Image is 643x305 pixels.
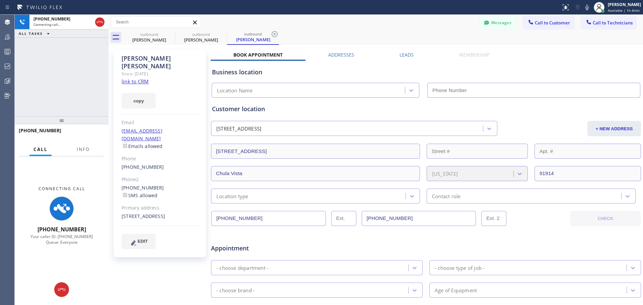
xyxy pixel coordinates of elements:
[124,30,174,45] div: Connie Sourapas
[73,143,94,156] button: Info
[480,16,516,29] button: Messages
[122,213,198,220] div: [STREET_ADDRESS]
[39,186,85,192] span: Connecting Call
[211,166,420,181] input: City
[331,211,356,226] input: Ext.
[216,264,269,272] div: - choose department -
[122,128,162,142] a: [EMAIL_ADDRESS][DOMAIN_NAME]
[216,192,248,200] div: Location type
[535,20,570,26] span: Call to Customer
[19,31,43,36] span: ALL TASKS
[608,2,641,7] div: [PERSON_NAME]
[212,68,640,77] div: Business location
[124,32,174,37] div: outbound
[581,16,636,29] button: Call to Technicians
[432,192,460,200] div: Contact role
[30,234,93,245] span: Your caller ID: [PHONE_NUMBER] Queue: Everyone
[54,282,69,297] button: Hang up
[534,144,641,159] input: Apt. #
[138,239,148,244] span: EDIT
[122,184,164,191] a: [PHONE_NUMBER]
[122,119,198,127] div: Email
[211,144,420,159] input: Address
[427,144,528,159] input: Street #
[534,166,641,181] input: ZIP
[19,127,61,134] span: [PHONE_NUMBER]
[427,83,640,98] input: Phone Number
[123,144,127,148] input: Emails allowed
[77,146,90,152] span: Info
[15,29,56,37] button: ALL TASKS
[228,31,278,36] div: outbound
[233,52,283,58] label: Book Appointment
[228,30,278,44] div: Jayne Hansen
[362,211,476,226] input: Phone Number 2
[122,164,164,170] a: [PHONE_NUMBER]
[400,52,414,58] label: Leads
[122,192,157,199] label: SMS allowed
[217,87,253,94] div: Location Name
[176,37,226,43] div: [PERSON_NAME]
[111,17,201,27] input: Search
[122,78,149,85] a: link to CRM
[122,93,156,108] button: copy
[33,16,70,22] span: [PHONE_NUMBER]
[176,32,226,37] div: outbound
[122,204,198,212] div: Primary address
[328,52,354,58] label: Addresses
[608,8,640,13] span: Available | 1h 4min
[435,264,485,272] div: - choose type of job -
[212,104,640,113] div: Customer location
[211,244,353,253] span: Appointment
[459,52,489,58] label: Membership
[211,211,326,226] input: Phone Number
[582,3,592,12] button: Mute
[216,286,255,294] div: - choose brand -
[122,143,163,149] label: Emails allowed
[124,37,174,43] div: [PERSON_NAME]
[122,55,198,70] div: [PERSON_NAME] [PERSON_NAME]
[122,70,198,78] div: Since: [DATE]
[122,176,198,183] div: Phone2
[587,121,641,136] button: + NEW ADDRESS
[570,211,641,226] button: CHECK
[593,20,633,26] span: Call to Technicians
[523,16,574,29] button: Call to Customer
[95,17,104,27] button: Hang up
[38,226,86,233] span: [PHONE_NUMBER]
[481,211,506,226] input: Ext. 2
[33,22,61,27] span: Connecting call…
[216,125,261,133] div: [STREET_ADDRESS]
[228,36,278,43] div: [PERSON_NAME]
[176,30,226,45] div: Jayne Hansen
[435,286,477,294] div: Age of Equipment
[123,193,127,197] input: SMS allowed
[33,146,48,152] span: Call
[122,234,156,249] button: EDIT
[122,155,198,163] div: Phone
[29,143,52,156] button: Call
